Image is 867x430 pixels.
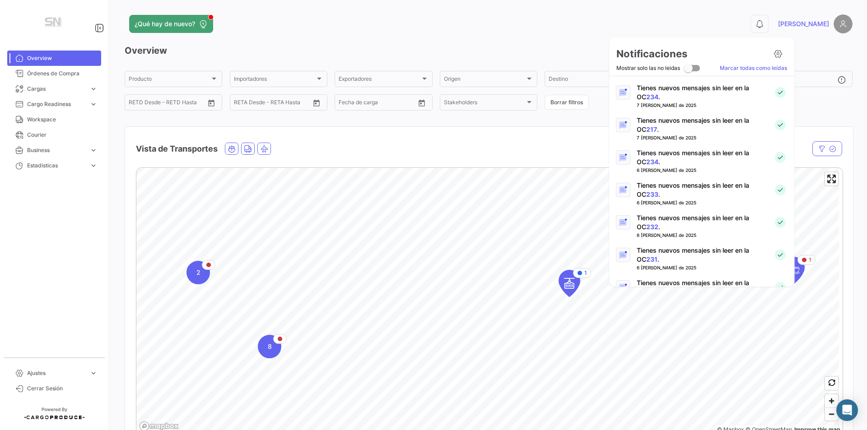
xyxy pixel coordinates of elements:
p: Tienes nuevos mensajes sin leer en la OC . [637,246,766,264]
h2: Notificaciones [616,47,687,60]
img: Notification icon [619,121,627,129]
a: 232 [646,223,658,231]
img: success-check.svg [775,120,786,130]
p: Tienes nuevos mensajes sin leer en la OC . [637,148,766,166]
div: 6 [PERSON_NAME] de 2025 [637,264,696,271]
img: success-check.svg [775,152,786,163]
div: 6 [PERSON_NAME] de 2025 [637,199,696,206]
img: success-check.svg [775,87,786,98]
img: Notification icon [619,283,627,292]
div: 7 [PERSON_NAME] de 2025 [637,102,696,109]
img: success-check.svg [775,185,786,195]
a: 231 [646,255,657,263]
a: 234 [646,93,658,101]
div: 7 [PERSON_NAME] de 2025 [637,134,696,141]
img: success-check.svg [775,217,786,228]
img: success-check.svg [775,282,786,293]
img: Notification icon [619,251,627,259]
span: Mostrar solo las no leidas [616,63,680,74]
a: 234 [646,158,658,166]
img: Notification icon [619,218,627,227]
p: Tienes nuevos mensajes sin leer en la OC . [637,213,766,231]
p: Tienes nuevos mensajes sin leer en la OC . [637,181,766,199]
p: Tienes nuevos mensajes sin leer en la OC . [637,83,766,102]
a: Marcar todas como leídas [720,64,787,72]
img: Notification icon [619,153,627,162]
div: 6 [PERSON_NAME] de 2025 [637,231,696,239]
a: 217 [646,125,657,133]
div: Abrir Intercom Messenger [836,399,858,421]
img: Notification icon [619,186,627,194]
p: Tienes nuevos mensajes sin leer en la OC . [637,116,766,134]
img: Notification icon [619,88,627,97]
img: success-check.svg [775,250,786,260]
div: 6 [PERSON_NAME] de 2025 [637,166,696,174]
p: Tienes nuevos mensajes sin leer en la OC . [637,278,766,296]
a: 233 [646,190,658,198]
